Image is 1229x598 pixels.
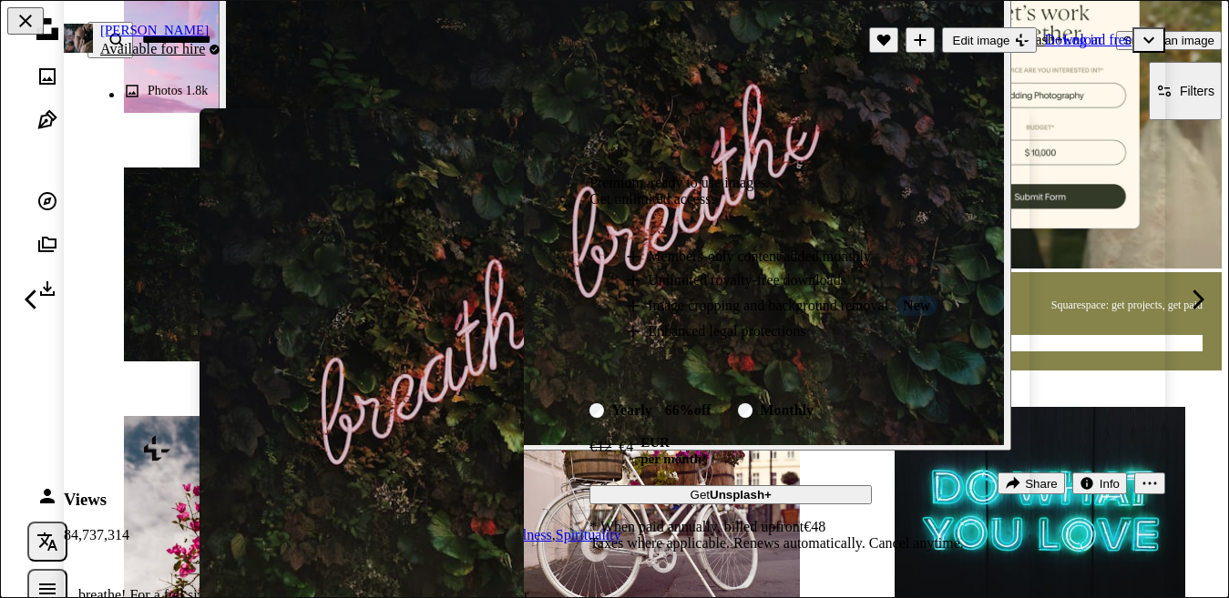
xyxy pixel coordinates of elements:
[626,323,964,340] li: Enhanced legal protections
[589,519,964,552] div: * When paid annually, billed upfront €48 Taxes where applicable. Renews automatically. Cancel any...
[611,402,651,419] div: yearly
[589,439,611,455] span: €12
[640,451,708,467] span: per month *
[589,431,633,463] div: €4
[640,434,708,451] span: EUR
[589,403,604,418] input: yearly66%off
[626,272,964,289] li: Unlimited royalty-free downloads
[660,398,717,423] div: 66% off
[626,248,964,265] li: Members-only content added monthly
[589,175,964,208] h2: Premium, ready to use images. Get unlimited access.
[626,296,964,316] li: Image cropping and background removal
[710,488,772,502] strong: Unsplash+
[896,296,937,316] span: New
[738,403,753,418] input: monthly
[589,485,872,504] button: GetUnsplash+
[760,402,814,419] div: monthly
